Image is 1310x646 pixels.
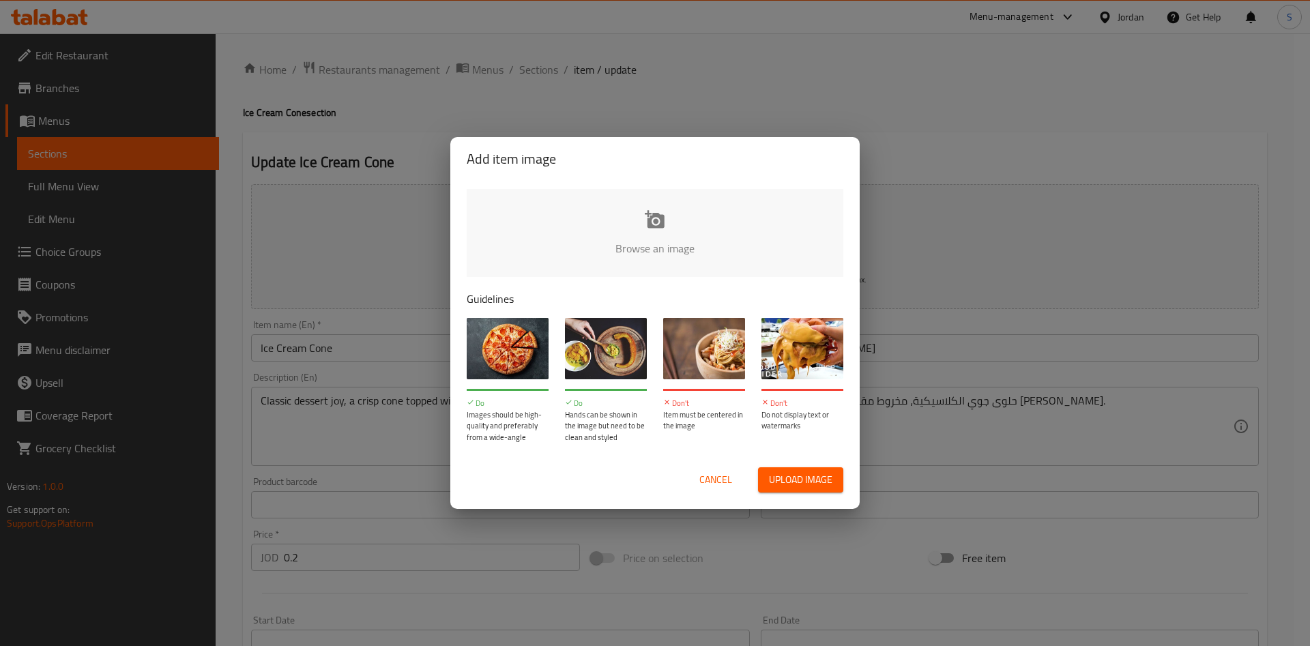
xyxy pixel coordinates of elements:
img: guide-img-1@3x.jpg [467,318,549,379]
img: guide-img-2@3x.jpg [565,318,647,379]
h2: Add item image [467,148,843,170]
img: guide-img-3@3x.jpg [663,318,745,379]
p: Item must be centered in the image [663,409,745,432]
p: Do not display text or watermarks [761,409,843,432]
p: Don't [761,398,843,409]
p: Guidelines [467,291,843,307]
p: Do [467,398,549,409]
p: Hands can be shown in the image but need to be clean and styled [565,409,647,443]
span: Cancel [699,471,732,488]
p: Do [565,398,647,409]
img: guide-img-4@3x.jpg [761,318,843,379]
button: Upload image [758,467,843,493]
p: Don't [663,398,745,409]
p: Images should be high-quality and preferably from a wide-angle [467,409,549,443]
span: Upload image [769,471,832,488]
button: Cancel [694,467,738,493]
